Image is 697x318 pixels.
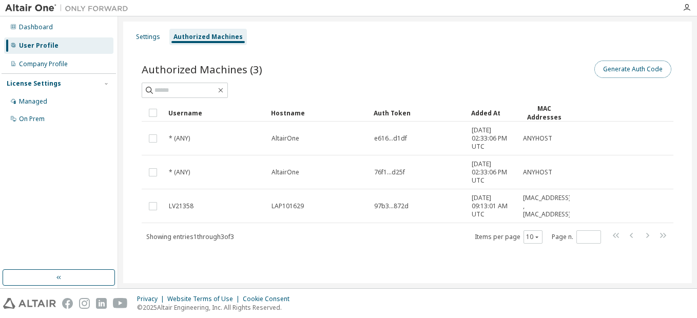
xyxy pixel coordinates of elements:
[523,134,552,143] span: ANYHOST
[19,42,59,50] div: User Profile
[169,168,190,176] span: * (ANY)
[169,134,190,143] span: * (ANY)
[472,194,514,218] span: [DATE] 09:13:01 AM UTC
[62,298,73,309] img: facebook.svg
[79,298,90,309] img: instagram.svg
[471,105,514,121] div: Added At
[522,104,566,122] div: MAC Addresses
[272,202,304,210] span: LAP101629
[272,134,299,143] span: AltairOne
[173,33,243,41] div: Authorized Machines
[552,230,601,244] span: Page n.
[19,23,53,31] div: Dashboard
[594,61,671,78] button: Generate Auth Code
[374,168,405,176] span: 76f1...d25f
[475,230,543,244] span: Items per page
[169,202,193,210] span: LV21358
[137,295,167,303] div: Privacy
[472,126,514,151] span: [DATE] 02:33:06 PM UTC
[374,105,463,121] div: Auth Token
[19,60,68,68] div: Company Profile
[146,232,234,241] span: Showing entries 1 through 3 of 3
[523,194,571,218] span: [MAC_ADDRESS] , [MAC_ADDRESS]
[7,79,61,88] div: License Settings
[243,295,296,303] div: Cookie Consent
[136,33,160,41] div: Settings
[19,115,45,123] div: On Prem
[272,168,299,176] span: AltairOne
[472,160,514,185] span: [DATE] 02:33:06 PM UTC
[374,134,407,143] span: e616...d1df
[168,105,263,121] div: Username
[96,298,107,309] img: linkedin.svg
[142,62,262,76] span: Authorized Machines (3)
[167,295,243,303] div: Website Terms of Use
[374,202,409,210] span: 97b3...872d
[137,303,296,312] p: © 2025 Altair Engineering, Inc. All Rights Reserved.
[526,233,540,241] button: 10
[271,105,365,121] div: Hostname
[523,168,552,176] span: ANYHOST
[5,3,133,13] img: Altair One
[3,298,56,309] img: altair_logo.svg
[19,97,47,106] div: Managed
[113,298,128,309] img: youtube.svg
